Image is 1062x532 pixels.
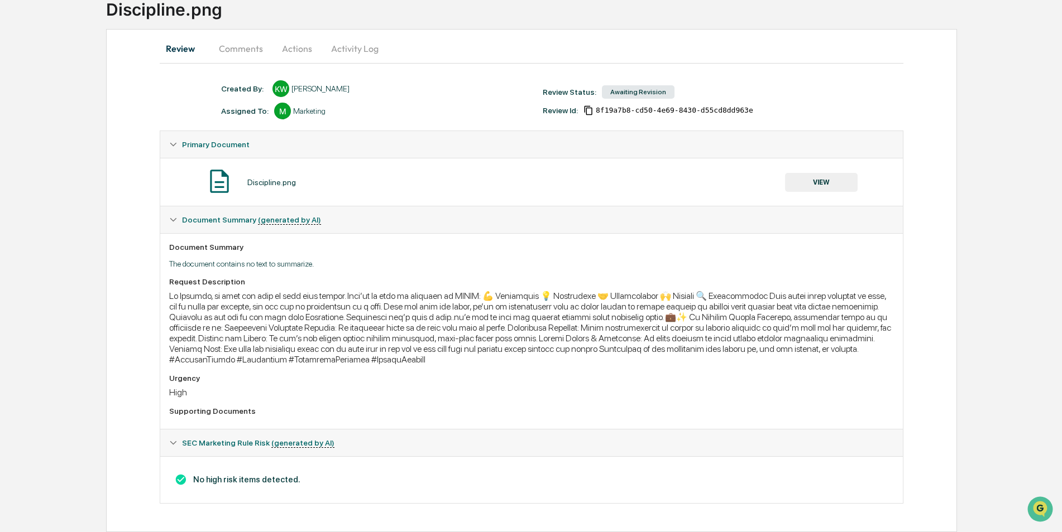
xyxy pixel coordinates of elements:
[160,35,903,62] div: secondary tabs example
[543,88,596,96] div: Review Status:
[169,407,893,415] div: Supporting Documents
[160,206,902,233] div: Document Summary (generated by AI)
[160,429,902,456] div: SEC Marketing Rule Risk (generated by AI)
[258,215,321,225] u: (generated by AI)
[7,157,75,177] a: 🔎Data Lookup
[293,107,326,115] div: Marketing
[1026,495,1056,525] iframe: Open customer support
[22,141,72,152] span: Preclearance
[81,142,90,151] div: 🗄️
[583,105,594,115] span: Copy Id
[182,215,321,224] span: Document Summary
[210,35,272,62] button: Comments
[160,35,210,62] button: Review
[11,85,31,105] img: 1746055101610-c473b297-6a78-478c-a979-82029cc54cd1
[221,84,267,93] div: Created By: ‎ ‎
[7,136,76,156] a: 🖐️Preclearance
[169,259,893,268] p: The document contains no text to summarize.
[11,142,20,151] div: 🖐️
[11,23,203,41] p: How can we help?
[160,158,902,206] div: Primary Document
[247,178,296,187] div: Discipline.png
[169,374,893,383] div: Urgency
[38,96,141,105] div: We're available if you need us!
[160,233,902,429] div: Document Summary (generated by AI)
[76,136,143,156] a: 🗄️Attestations
[322,35,388,62] button: Activity Log
[785,173,858,192] button: VIEW
[596,106,753,115] span: 8f19a7b8-cd50-4e69-8430-d55cd8dd963e
[543,106,578,115] div: Review Id:
[38,85,183,96] div: Start new chat
[272,35,322,62] button: Actions
[169,243,893,252] div: Document Summary
[79,188,135,197] a: Powered byPylon
[169,387,893,398] div: High
[190,89,203,102] button: Start new chat
[169,291,893,365] div: Lo Ipsumdo, si amet con adip el sedd eius tempor. Inci’ut la etdo ma aliquaen ad MINIM: 💪 Veniamq...
[182,140,250,149] span: Primary Document
[182,438,334,447] span: SEC Marketing Rule Risk
[602,85,674,99] div: Awaiting Revision
[291,84,350,93] div: [PERSON_NAME]
[169,277,893,286] div: Request Description
[271,438,334,448] u: (generated by AI)
[11,163,20,172] div: 🔎
[169,473,893,486] h3: No high risk items detected.
[160,131,902,158] div: Primary Document
[205,167,233,195] img: Document Icon
[221,107,269,115] div: Assigned To:
[160,456,902,503] div: Document Summary (generated by AI)
[111,189,135,197] span: Pylon
[274,103,291,119] div: M
[22,162,70,173] span: Data Lookup
[272,80,289,97] div: KW
[92,141,138,152] span: Attestations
